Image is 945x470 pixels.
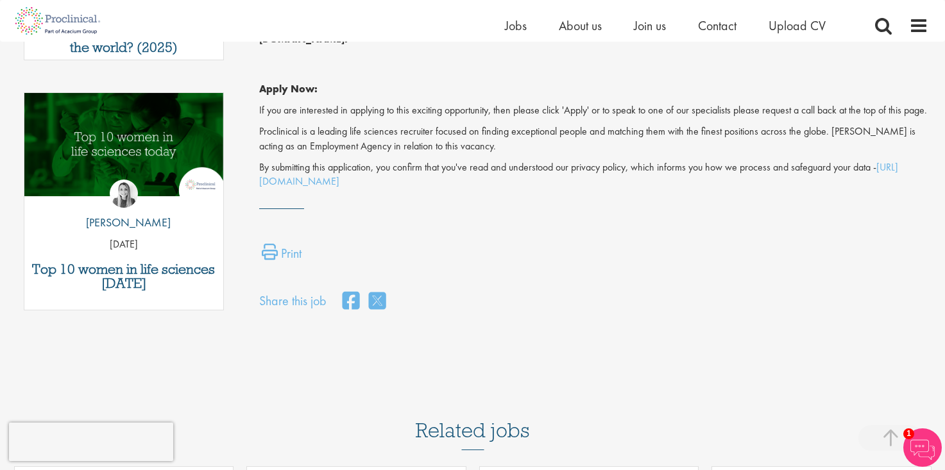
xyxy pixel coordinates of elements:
a: Top 10 women in life sciences [DATE] [31,262,217,290]
a: Contact [698,17,736,34]
a: Join us [634,17,666,34]
iframe: reCAPTCHA [9,423,173,461]
label: Share this job [259,292,327,310]
a: [URL][DOMAIN_NAME] [259,160,898,189]
p: [DATE] [24,237,224,252]
p: [PERSON_NAME] [76,214,171,231]
img: Chatbot [903,428,942,467]
a: share on facebook [343,288,359,315]
a: share on twitter [369,288,386,315]
img: Top 10 women in life sciences today [24,93,224,196]
a: Link to a post [24,93,224,206]
strong: [PERSON_NAME][EMAIL_ADDRESS][DOMAIN_NAME]. [259,17,840,46]
a: About us [559,17,602,34]
img: Hannah Burke [110,180,138,208]
a: Jobs [505,17,527,34]
p: By submitting this application, you confirm that you've read and understood our privacy policy, w... [259,160,928,190]
a: Hannah Burke [PERSON_NAME] [76,180,171,237]
p: Proclinical is a leading life sciences recruiter focused on finding exceptional people and matchi... [259,124,928,154]
h3: Related jobs [416,387,530,450]
a: Print [262,244,302,269]
a: Upload CV [769,17,826,34]
span: 1 [903,428,914,439]
strong: Apply Now: [259,82,318,96]
p: If you are interested in applying to this exciting opportunity, then please click 'Apply' or to s... [259,103,928,118]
